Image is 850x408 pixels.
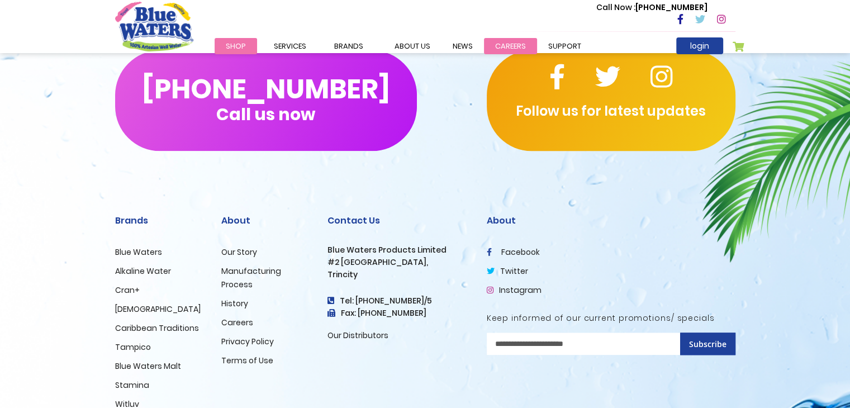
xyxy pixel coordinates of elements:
[537,38,592,54] a: support
[226,41,246,51] span: Shop
[115,265,171,277] a: Alkaline Water
[327,330,388,341] a: Our Distributors
[221,298,248,309] a: History
[487,284,542,296] a: Instagram
[484,38,537,54] a: careers
[596,2,707,13] p: [PHONE_NUMBER]
[115,341,151,353] a: Tampico
[327,309,470,318] h3: Fax: [PHONE_NUMBER]
[327,215,470,226] h2: Contact Us
[115,303,201,315] a: [DEMOGRAPHIC_DATA]
[487,265,528,277] a: twitter
[221,317,253,328] a: Careers
[383,38,441,54] a: about us
[487,215,735,226] h2: About
[115,50,417,151] button: [PHONE_NUMBER]Call us now
[115,379,149,391] a: Stamina
[689,339,726,349] span: Subscribe
[487,246,540,258] a: facebook
[676,37,723,54] a: login
[680,333,735,355] button: Subscribe
[221,355,273,366] a: Terms of Use
[221,215,311,226] h2: About
[487,314,735,323] h5: Keep informed of our current promotions/ specials
[596,2,635,13] span: Call Now :
[115,2,193,51] a: store logo
[221,336,274,347] a: Privacy Policy
[487,101,735,121] p: Follow us for latest updates
[115,322,199,334] a: Caribbean Traditions
[115,284,140,296] a: Cran+
[221,265,281,290] a: Manufacturing Process
[441,38,484,54] a: News
[115,360,181,372] a: Blue Waters Malt
[216,111,315,117] span: Call us now
[327,258,470,267] h3: #2 [GEOGRAPHIC_DATA],
[221,246,257,258] a: Our Story
[274,41,306,51] span: Services
[115,215,205,226] h2: Brands
[115,246,162,258] a: Blue Waters
[327,245,470,255] h3: Blue Waters Products Limited
[334,41,363,51] span: Brands
[327,296,470,306] h4: Tel: [PHONE_NUMBER]/5
[327,270,470,279] h3: Trincity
